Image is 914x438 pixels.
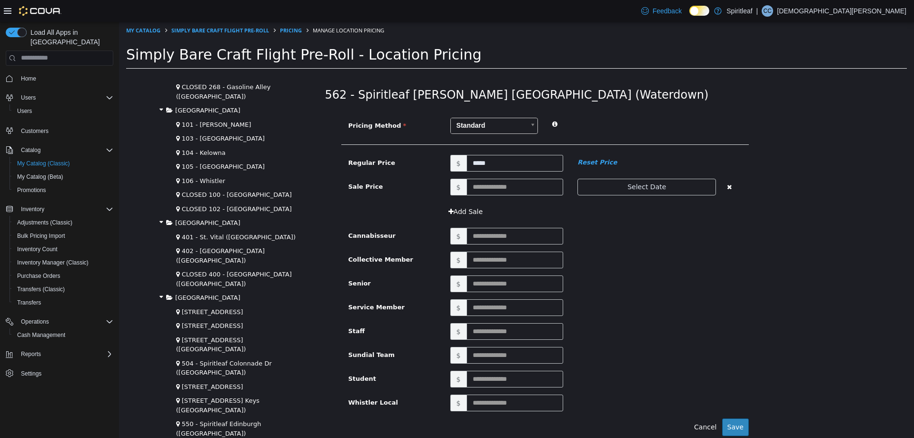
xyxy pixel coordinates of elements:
span: $ [331,157,348,173]
span: Manage Location Pricing [194,5,265,12]
button: Inventory [2,203,117,216]
a: Cash Management [13,329,69,341]
span: Student [229,353,257,360]
span: Catalog [21,146,40,154]
span: Load All Apps in [GEOGRAPHIC_DATA] [27,28,113,47]
span: Inventory Count [13,244,113,255]
button: Save [603,397,630,414]
span: Standard [332,96,406,112]
button: Select Date [458,157,597,173]
span: 402 - [GEOGRAPHIC_DATA] ([GEOGRAPHIC_DATA]) [57,225,146,242]
span: Collective Member [229,234,294,241]
span: Sale Price [229,161,264,168]
span: Home [21,75,36,82]
span: Bulk Pricing Import [17,232,65,240]
span: Inventory Manager (Classic) [13,257,113,268]
button: Transfers [10,296,117,309]
span: Cannabisseur [229,210,277,217]
span: 106 - Whistler [63,155,106,163]
span: Promotions [17,186,46,194]
span: $ [331,301,348,318]
span: Feedback [653,6,682,16]
a: Feedback [637,1,685,20]
p: Spiritleaf [726,5,752,17]
button: Cash Management [10,328,117,342]
span: Settings [21,370,41,377]
span: Customers [21,127,49,135]
a: Inventory Manager (Classic) [13,257,92,268]
button: Settings [2,367,117,380]
em: Reset Price [458,137,498,144]
div: Christian C [762,5,773,17]
button: My Catalog (Beta) [10,170,117,183]
span: My Catalog (Classic) [13,158,113,169]
span: $ [331,206,348,223]
a: Adjustments (Classic) [13,217,76,228]
span: 550 - Spiritleaf Edinburgh ([GEOGRAPHIC_DATA]) [57,398,142,415]
span: Users [17,92,113,103]
button: Adjustments (Classic) [10,216,117,229]
span: Transfers (Classic) [17,285,65,293]
span: Sundial Team [229,329,276,336]
span: Purchase Orders [17,272,60,280]
span: Inventory [21,205,44,213]
span: Transfers [17,299,41,306]
a: Simply Bare Craft Flight Pre-Roll [52,5,150,12]
span: [STREET_ADDRESS] [63,300,124,307]
a: Bulk Pricing Import [13,230,69,242]
span: Reports [17,348,113,360]
span: CLOSED 400 - [GEOGRAPHIC_DATA] ([GEOGRAPHIC_DATA]) [57,249,173,265]
span: My Catalog (Beta) [13,171,113,183]
button: Users [2,91,117,104]
a: Customers [17,125,52,137]
span: CC [764,5,772,17]
span: Transfers [13,297,113,308]
button: Purchase Orders [10,269,117,283]
span: $ [331,230,348,246]
span: Transfers (Classic) [13,284,113,295]
span: Staff [229,306,246,313]
span: [STREET_ADDRESS] [63,286,124,294]
button: Reports [17,348,45,360]
span: Users [13,105,113,117]
a: Standard [331,96,419,112]
span: [GEOGRAPHIC_DATA] [56,197,121,204]
button: Add Sale [324,181,369,199]
button: Users [17,92,40,103]
a: Transfers [13,297,45,308]
input: Dark Mode [689,6,709,16]
span: Adjustments (Classic) [13,217,113,228]
span: Pricing Method [229,100,288,107]
span: $ [331,325,348,342]
span: Users [17,107,32,115]
span: [STREET_ADDRESS] ([GEOGRAPHIC_DATA]) [57,315,127,331]
a: Users [13,105,36,117]
span: 401 - St. Vital ([GEOGRAPHIC_DATA]) [63,212,177,219]
span: Purchase Orders [13,270,113,282]
span: Operations [21,318,49,326]
span: Senior [229,258,252,265]
span: Operations [17,316,113,327]
span: [GEOGRAPHIC_DATA] [56,272,121,279]
span: $ [331,373,348,389]
button: Inventory Count [10,243,117,256]
button: Cancel [570,397,603,414]
span: 504 - Spiritleaf Colonnade Dr ([GEOGRAPHIC_DATA]) [57,338,153,355]
button: Catalog [2,143,117,157]
span: My Catalog (Beta) [17,173,63,181]
button: Bulk Pricing Import [10,229,117,243]
button: Promotions [10,183,117,197]
img: Cova [19,6,61,16]
span: Service Member [229,282,286,289]
button: Customers [2,123,117,137]
span: CLOSED 268 - Gasoline Alley ([GEOGRAPHIC_DATA]) [57,61,152,78]
span: Home [17,72,113,84]
span: $ [331,133,348,150]
span: Inventory Count [17,245,58,253]
span: Customers [17,124,113,136]
button: Home [2,71,117,85]
button: Catalog [17,144,44,156]
span: Adjustments (Classic) [17,219,72,226]
button: Reports [2,347,117,361]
